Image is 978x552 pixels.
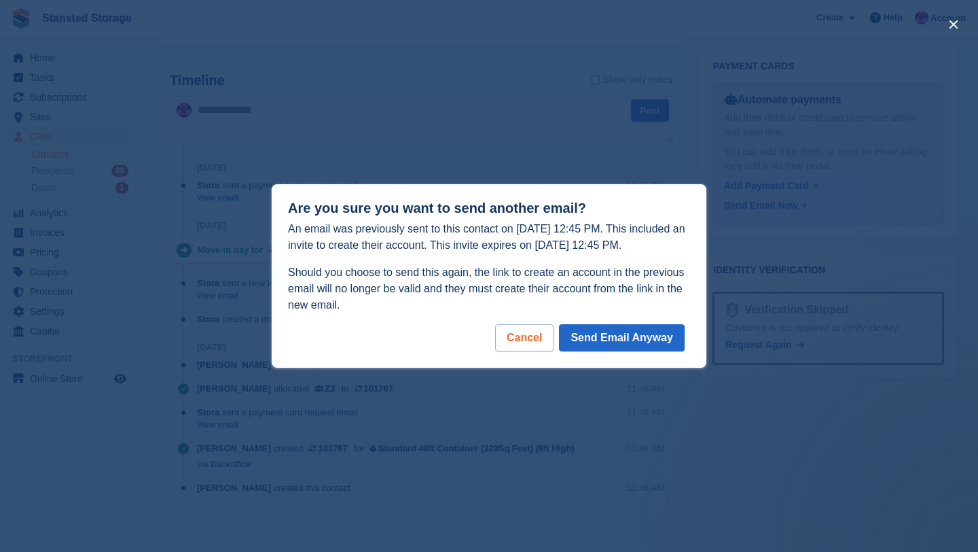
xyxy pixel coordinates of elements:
button: close [943,14,964,35]
h1: Are you sure you want to send another email? [288,201,690,216]
p: Should you choose to send this again, the link to create an account in the previous email will no... [288,264,690,313]
div: Cancel [495,324,554,351]
p: An email was previously sent to this contact on [DATE] 12:45 PM. This included an invite to creat... [288,221,690,254]
button: Send Email Anyway [559,324,685,351]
